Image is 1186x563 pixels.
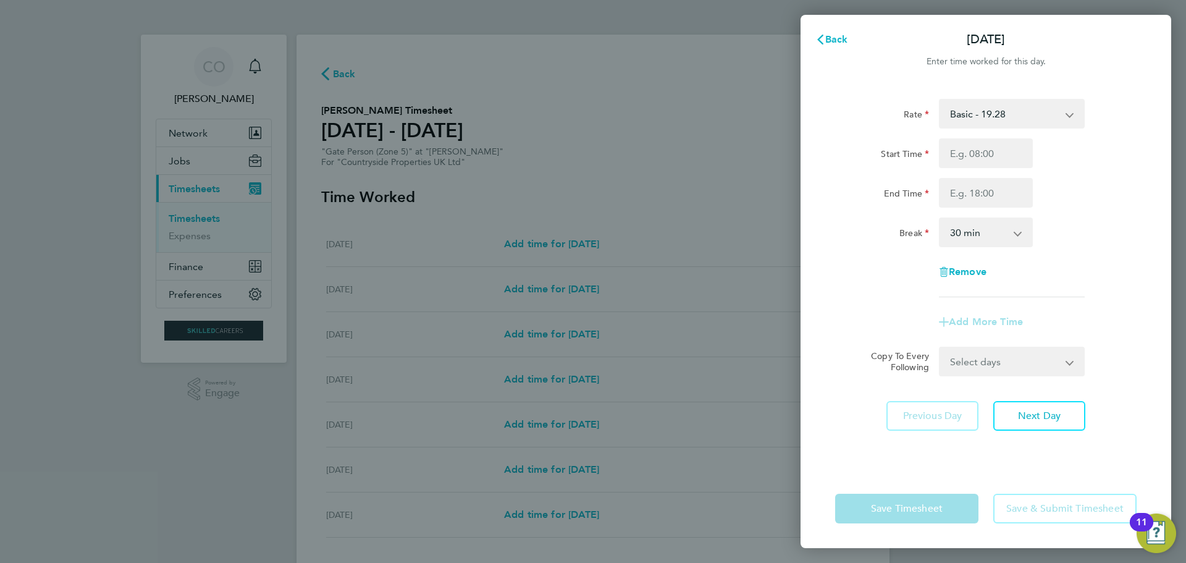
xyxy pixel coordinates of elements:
p: [DATE] [967,31,1005,48]
span: Remove [949,266,986,277]
label: Rate [904,109,929,124]
label: Start Time [881,148,929,163]
button: Open Resource Center, 11 new notifications [1137,514,1176,553]
label: Copy To Every Following [861,350,929,373]
div: Enter time worked for this day. [801,54,1171,69]
span: Next Day [1018,410,1061,422]
button: Next Day [993,401,1085,431]
label: End Time [884,188,929,203]
button: Back [803,27,860,52]
button: Remove [939,267,986,277]
span: Back [825,33,848,45]
input: E.g. 08:00 [939,138,1033,168]
div: 11 [1136,522,1147,538]
input: E.g. 18:00 [939,178,1033,208]
label: Break [899,227,929,242]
